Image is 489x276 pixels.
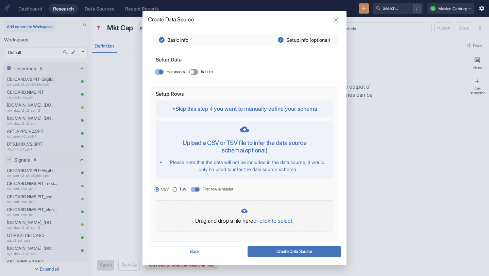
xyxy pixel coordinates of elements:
span: Has assets [167,69,185,75]
li: Please note that the data will not be included in the data source, it would only be used to infer... [165,159,329,173]
span: Setup Info (optional) [286,36,330,43]
span: First row is header [203,186,233,192]
span: TSV [179,186,186,192]
button: Create Data Source [248,246,341,257]
span: Is index [201,69,214,75]
text: 2 [280,38,282,42]
span: Basic Info [167,36,188,43]
p: *Skip this step if you want to manually define your schema [160,105,329,113]
h2: Create Data Source [142,11,347,23]
p: or click to select. [253,217,294,225]
p: Setup Data [156,56,182,64]
p: Setup Rows [156,90,184,98]
span: CSV [161,186,169,192]
button: Back [148,246,242,257]
p: Drag and drop a file here [163,217,326,225]
h5: Upload a CSV or TSV file to infer the data source schema (optional) [160,139,329,154]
